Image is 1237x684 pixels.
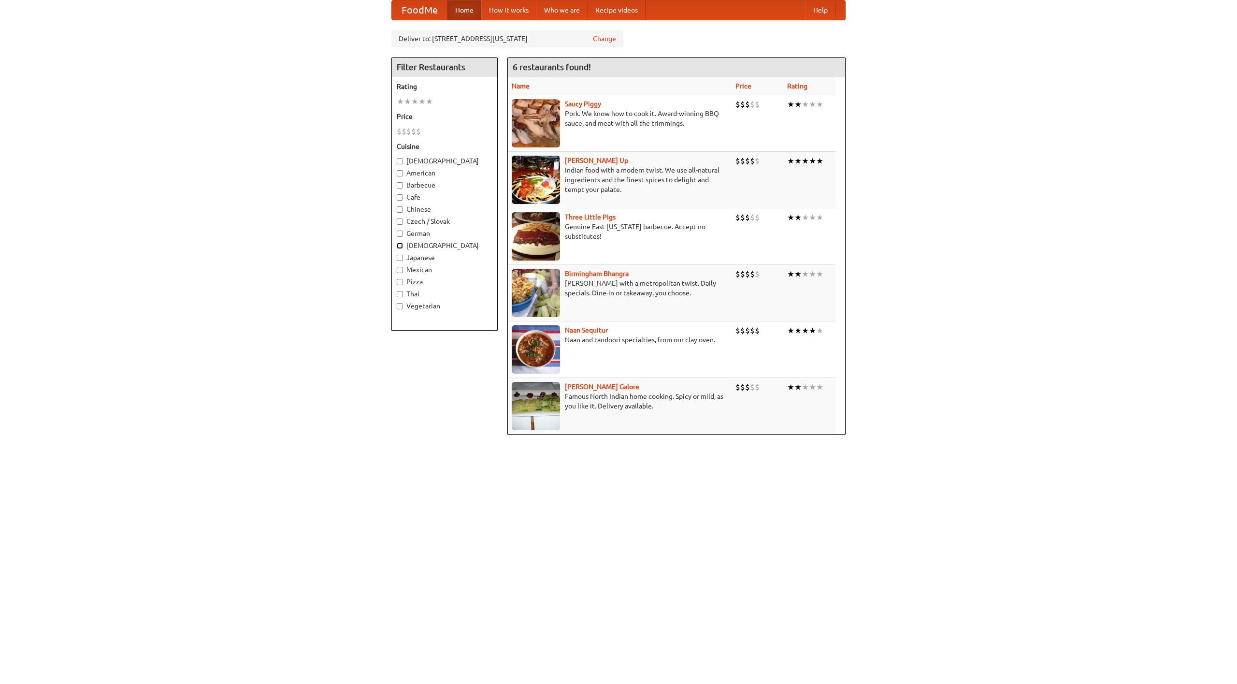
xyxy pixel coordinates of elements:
[565,100,601,108] a: Saucy Piggy
[411,126,416,137] li: $
[397,194,403,201] input: Cafe
[406,126,411,137] li: $
[750,325,755,336] li: $
[745,269,750,279] li: $
[794,325,802,336] li: ★
[750,382,755,393] li: $
[816,382,823,393] li: ★
[745,382,750,393] li: $
[755,269,760,279] li: $
[512,99,560,147] img: saucy.jpg
[740,212,745,223] li: $
[750,269,755,279] li: $
[750,99,755,110] li: $
[536,0,588,20] a: Who we are
[397,142,492,151] h5: Cuisine
[512,325,560,374] img: naansequitur.jpg
[735,269,740,279] li: $
[397,231,403,237] input: German
[512,382,560,430] img: currygalore.jpg
[735,212,740,223] li: $
[787,382,794,393] li: ★
[816,325,823,336] li: ★
[397,192,492,202] label: Cafe
[802,325,809,336] li: ★
[816,269,823,279] li: ★
[794,156,802,166] li: ★
[397,168,492,178] label: American
[397,255,403,261] input: Japanese
[397,96,404,107] li: ★
[512,269,560,317] img: bhangra.jpg
[794,269,802,279] li: ★
[397,291,403,297] input: Thai
[397,156,492,166] label: [DEMOGRAPHIC_DATA]
[565,157,628,164] a: [PERSON_NAME] Up
[805,0,835,20] a: Help
[397,182,403,189] input: Barbecue
[794,99,802,110] li: ★
[735,325,740,336] li: $
[397,243,403,249] input: [DEMOGRAPHIC_DATA]
[794,212,802,223] li: ★
[809,269,816,279] li: ★
[512,109,728,128] p: Pork. We know how to cook it. Award-winning BBQ sauce, and meat with all the trimmings.
[816,156,823,166] li: ★
[565,383,639,391] b: [PERSON_NAME] Galore
[787,212,794,223] li: ★
[735,99,740,110] li: $
[481,0,536,20] a: How it works
[512,212,560,261] img: littlepigs.jpg
[416,126,421,137] li: $
[397,204,492,214] label: Chinese
[809,382,816,393] li: ★
[426,96,433,107] li: ★
[787,325,794,336] li: ★
[565,326,608,334] a: Naan Sequitur
[745,212,750,223] li: $
[755,382,760,393] li: $
[397,82,492,91] h5: Rating
[740,156,745,166] li: $
[794,382,802,393] li: ★
[392,58,497,77] h4: Filter Restaurants
[411,96,418,107] li: ★
[745,156,750,166] li: $
[740,382,745,393] li: $
[755,325,760,336] li: $
[397,112,492,121] h5: Price
[750,156,755,166] li: $
[418,96,426,107] li: ★
[397,289,492,299] label: Thai
[392,0,447,20] a: FoodMe
[809,99,816,110] li: ★
[397,229,492,238] label: German
[447,0,481,20] a: Home
[809,156,816,166] li: ★
[755,99,760,110] li: $
[512,156,560,204] img: curryup.jpg
[802,212,809,223] li: ★
[809,212,816,223] li: ★
[397,277,492,287] label: Pizza
[755,212,760,223] li: $
[397,218,403,225] input: Czech / Slovak
[802,269,809,279] li: ★
[809,325,816,336] li: ★
[397,180,492,190] label: Barbecue
[588,0,646,20] a: Recipe videos
[397,253,492,262] label: Japanese
[740,269,745,279] li: $
[565,270,629,277] a: Birmingham Bhangra
[787,99,794,110] li: ★
[513,62,591,72] ng-pluralize: 6 restaurants found!
[512,222,728,241] p: Genuine East [US_STATE] barbecue. Accept no substitutes!
[512,82,530,90] a: Name
[735,156,740,166] li: $
[787,156,794,166] li: ★
[802,382,809,393] li: ★
[565,213,616,221] a: Three Little Pigs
